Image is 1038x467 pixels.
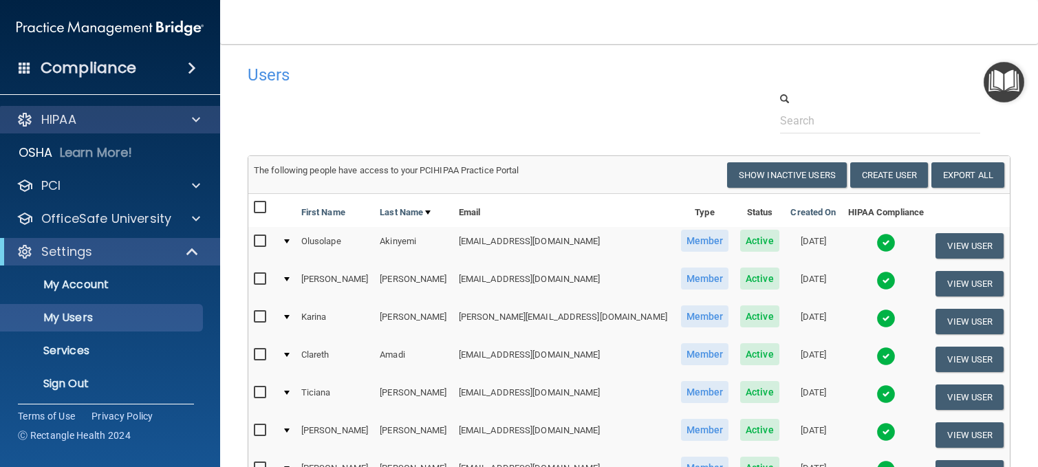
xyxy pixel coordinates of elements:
td: [PERSON_NAME] [374,378,453,416]
a: Terms of Use [18,409,75,423]
span: Member [681,381,729,403]
a: HIPAA [17,111,200,128]
span: Active [740,305,779,327]
span: Active [740,268,779,290]
td: [EMAIL_ADDRESS][DOMAIN_NAME] [453,378,675,416]
p: OSHA [19,144,53,161]
span: Ⓒ Rectangle Health 2024 [18,428,131,442]
img: tick.e7d51cea.svg [876,271,896,290]
button: View User [936,422,1004,448]
td: [EMAIL_ADDRESS][DOMAIN_NAME] [453,265,675,303]
img: PMB logo [17,14,204,42]
a: Export All [931,162,1004,188]
img: tick.e7d51cea.svg [876,309,896,328]
p: OfficeSafe University [41,210,171,227]
span: Active [740,343,779,365]
img: tick.e7d51cea.svg [876,422,896,442]
th: Email [453,194,675,227]
td: [DATE] [785,378,842,416]
p: Settings [41,243,92,260]
td: [DATE] [785,416,842,454]
a: OfficeSafe University [17,210,200,227]
td: [PERSON_NAME] [296,416,375,454]
p: Sign Out [9,377,197,391]
button: View User [936,309,1004,334]
td: [EMAIL_ADDRESS][DOMAIN_NAME] [453,416,675,454]
td: Karina [296,303,375,340]
td: [EMAIL_ADDRESS][DOMAIN_NAME] [453,340,675,378]
p: Services [9,344,197,358]
td: Clareth [296,340,375,378]
td: [DATE] [785,303,842,340]
td: [EMAIL_ADDRESS][DOMAIN_NAME] [453,227,675,265]
th: HIPAA Compliance [842,194,930,227]
img: tick.e7d51cea.svg [876,233,896,252]
input: Search [780,108,980,133]
span: Active [740,230,779,252]
td: Akinyemi [374,227,453,265]
button: View User [936,233,1004,259]
h4: Compliance [41,58,136,78]
p: My Account [9,278,197,292]
td: [PERSON_NAME] [374,303,453,340]
span: Member [681,230,729,252]
td: [PERSON_NAME] [296,265,375,303]
span: Member [681,419,729,441]
span: Active [740,419,779,441]
span: Active [740,381,779,403]
td: [DATE] [785,227,842,265]
span: Member [681,268,729,290]
button: View User [936,347,1004,372]
button: View User [936,271,1004,296]
button: Show Inactive Users [727,162,847,188]
td: [DATE] [785,265,842,303]
a: PCI [17,177,200,194]
p: PCI [41,177,61,194]
button: Create User [850,162,928,188]
td: Ticiana [296,378,375,416]
span: Member [681,305,729,327]
a: Privacy Policy [91,409,153,423]
a: Settings [17,243,199,260]
button: Open Resource Center [984,62,1024,102]
td: [PERSON_NAME][EMAIL_ADDRESS][DOMAIN_NAME] [453,303,675,340]
iframe: Drift Widget Chat Controller [800,369,1021,424]
td: [PERSON_NAME] [374,416,453,454]
p: My Users [9,311,197,325]
a: Created On [790,204,836,221]
a: First Name [301,204,345,221]
th: Status [735,194,785,227]
h4: Users [248,66,684,84]
td: [DATE] [785,340,842,378]
span: Member [681,343,729,365]
th: Type [675,194,735,227]
img: tick.e7d51cea.svg [876,347,896,366]
td: [PERSON_NAME] [374,265,453,303]
p: Learn More! [60,144,133,161]
a: Last Name [380,204,431,221]
td: Olusolape [296,227,375,265]
p: HIPAA [41,111,76,128]
td: Amadi [374,340,453,378]
span: The following people have access to your PCIHIPAA Practice Portal [254,165,519,175]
